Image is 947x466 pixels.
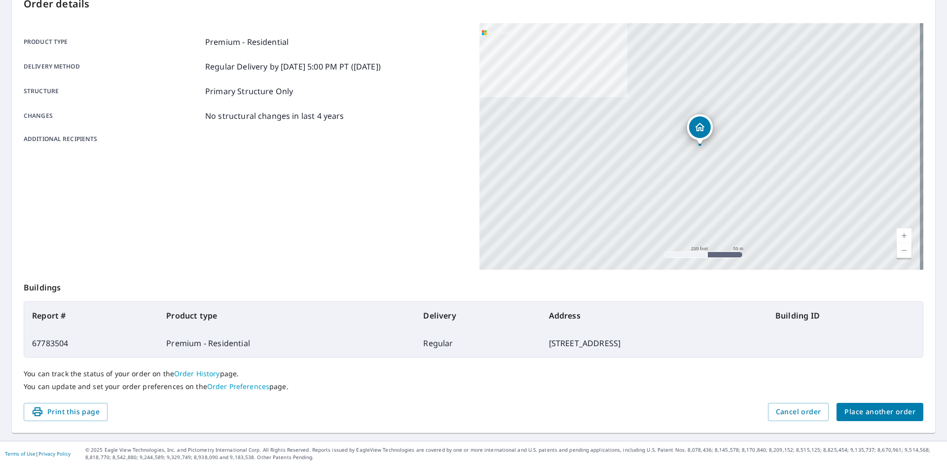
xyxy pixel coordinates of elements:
[207,382,269,391] a: Order Preferences
[5,450,36,457] a: Terms of Use
[415,329,541,357] td: Regular
[541,329,767,357] td: [STREET_ADDRESS]
[24,270,923,301] p: Buildings
[24,85,201,97] p: Structure
[38,450,71,457] a: Privacy Policy
[24,403,108,421] button: Print this page
[24,329,158,357] td: 67783504
[205,85,293,97] p: Primary Structure Only
[32,406,100,418] span: Print this page
[24,110,201,122] p: Changes
[174,369,220,378] a: Order History
[844,406,915,418] span: Place another order
[158,302,415,329] th: Product type
[205,61,381,72] p: Regular Delivery by [DATE] 5:00 PM PT ([DATE])
[541,302,767,329] th: Address
[897,228,911,243] a: Current Level 17, Zoom In
[776,406,821,418] span: Cancel order
[415,302,541,329] th: Delivery
[768,403,829,421] button: Cancel order
[205,36,289,48] p: Premium - Residential
[205,110,344,122] p: No structural changes in last 4 years
[687,114,713,145] div: Dropped pin, building 1, Residential property, 469 ESTATE DR STRATHCONA COUNTY AB T8B1L9
[158,329,415,357] td: Premium - Residential
[24,61,201,72] p: Delivery method
[24,382,923,391] p: You can update and set your order preferences on the page.
[85,446,942,461] p: © 2025 Eagle View Technologies, Inc. and Pictometry International Corp. All Rights Reserved. Repo...
[24,36,201,48] p: Product type
[767,302,923,329] th: Building ID
[24,369,923,378] p: You can track the status of your order on the page.
[5,451,71,457] p: |
[897,243,911,258] a: Current Level 17, Zoom Out
[24,302,158,329] th: Report #
[837,403,923,421] button: Place another order
[24,135,201,143] p: Additional recipients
